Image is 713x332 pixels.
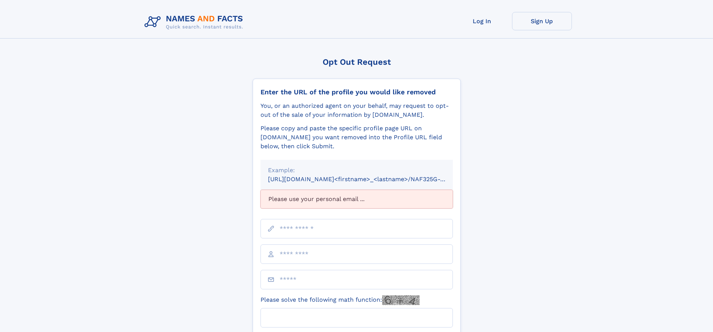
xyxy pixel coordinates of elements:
small: [URL][DOMAIN_NAME]<firstname>_<lastname>/NAF325G-xxxxxxxx [268,176,467,183]
img: Logo Names and Facts [141,12,249,32]
div: Opt Out Request [253,57,461,67]
div: Please use your personal email ... [260,190,453,208]
div: Please copy and paste the specific profile page URL on [DOMAIN_NAME] you want removed into the Pr... [260,124,453,151]
div: Example: [268,166,445,175]
label: Please solve the following math function: [260,295,420,305]
div: Enter the URL of the profile you would like removed [260,88,453,96]
a: Sign Up [512,12,572,30]
div: You, or an authorized agent on your behalf, may request to opt-out of the sale of your informatio... [260,101,453,119]
a: Log In [452,12,512,30]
